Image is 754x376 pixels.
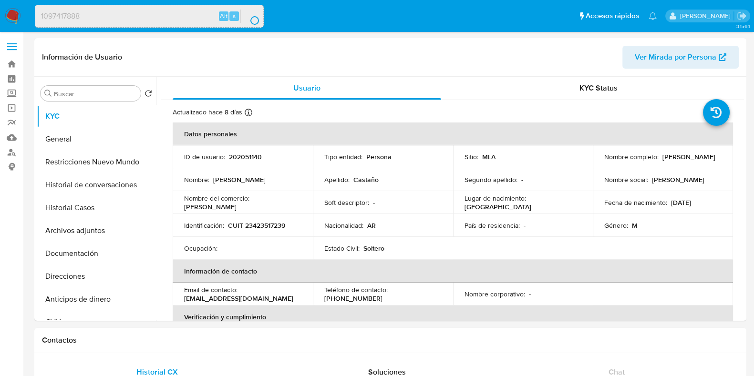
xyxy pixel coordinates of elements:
[324,152,362,161] p: Tipo entidad :
[521,175,523,184] p: -
[184,294,293,303] p: [EMAIL_ADDRESS][DOMAIN_NAME]
[44,90,52,97] button: Buscar
[465,194,526,203] p: Lugar de nacimiento :
[632,221,638,230] p: M
[579,82,618,93] span: KYC Status
[37,105,156,128] button: KYC
[37,151,156,173] button: Restricciones Nuevo Mundo
[173,108,242,117] p: Actualizado hace 8 días
[586,11,639,21] span: Accesos rápidos
[37,242,156,265] button: Documentación
[37,219,156,242] button: Archivos adjuntos
[324,294,382,303] p: [PHONE_NUMBER]
[37,173,156,196] button: Historial de conversaciones
[42,335,739,345] h1: Contactos
[324,198,369,207] p: Soft descriptor :
[293,82,320,93] span: Usuario
[37,128,156,151] button: General
[37,311,156,334] button: CVU
[221,244,223,253] p: -
[737,11,747,21] a: Salir
[220,11,227,20] span: Alt
[482,152,496,161] p: MLA
[184,221,224,230] p: Identificación :
[652,175,704,184] p: [PERSON_NAME]
[671,198,691,207] p: [DATE]
[662,152,715,161] p: [PERSON_NAME]
[233,11,236,20] span: s
[465,221,520,230] p: País de residencia :
[649,12,657,20] a: Notificaciones
[229,152,262,161] p: 202051140
[367,221,376,230] p: AR
[37,265,156,288] button: Direcciones
[529,290,531,298] p: -
[465,152,478,161] p: Sitio :
[213,175,266,184] p: [PERSON_NAME]
[465,203,531,211] p: [GEOGRAPHIC_DATA]
[324,285,388,294] p: Teléfono de contacto :
[173,122,733,145] th: Datos personales
[324,221,363,230] p: Nacionalidad :
[37,288,156,311] button: Anticipos de dinero
[524,221,526,230] p: -
[54,90,137,98] input: Buscar
[373,198,375,207] p: -
[465,175,517,184] p: Segundo apellido :
[680,11,733,20] p: noelia.huarte@mercadolibre.com
[173,260,733,283] th: Información de contacto
[184,285,238,294] p: Email de contacto :
[363,244,384,253] p: Soltero
[228,221,285,230] p: CUIT 23423517239
[145,90,152,100] button: Volver al orden por defecto
[173,305,733,328] th: Verificación y cumplimiento
[184,152,225,161] p: ID de usuario :
[37,196,156,219] button: Historial Casos
[604,152,659,161] p: Nombre completo :
[465,290,525,298] p: Nombre corporativo :
[353,175,379,184] p: Castaño
[324,244,360,253] p: Estado Civil :
[184,203,237,211] p: [PERSON_NAME]
[635,46,716,69] span: Ver Mirada por Persona
[604,175,648,184] p: Nombre social :
[184,175,209,184] p: Nombre :
[35,10,263,22] input: Buscar usuario o caso...
[604,198,667,207] p: Fecha de nacimiento :
[42,52,122,62] h1: Información de Usuario
[324,175,350,184] p: Apellido :
[604,221,628,230] p: Género :
[622,46,739,69] button: Ver Mirada por Persona
[184,244,217,253] p: Ocupación :
[366,152,392,161] p: Persona
[240,10,260,23] button: search-icon
[184,194,249,203] p: Nombre del comercio :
